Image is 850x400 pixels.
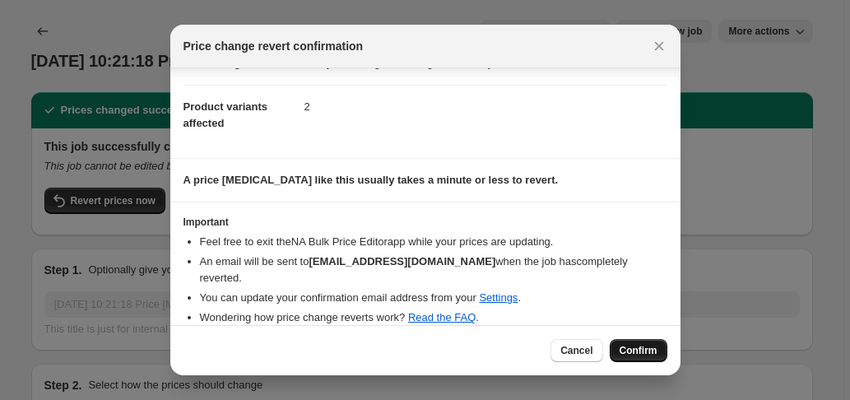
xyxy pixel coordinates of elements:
button: Confirm [610,339,667,362]
li: An email will be sent to when the job has completely reverted . [200,253,667,286]
a: Read the FAQ [408,311,476,323]
span: Price change revert confirmation [183,38,364,54]
li: You can update your confirmation email address from your . [200,290,667,306]
button: Close [648,35,671,58]
b: A price [MEDICAL_DATA] like this usually takes a minute or less to revert. [183,174,559,186]
h3: Important [183,216,667,229]
a: Settings [479,291,518,304]
span: Product variants affected [183,100,268,129]
li: Feel free to exit the NA Bulk Price Editor app while your prices are updating. [200,234,667,250]
span: Confirm [620,344,657,357]
button: Cancel [550,339,602,362]
b: [EMAIL_ADDRESS][DOMAIN_NAME] [309,255,495,267]
dd: 2 [304,85,667,128]
li: Wondering how price change reverts work? . [200,309,667,326]
span: Cancel [560,344,592,357]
